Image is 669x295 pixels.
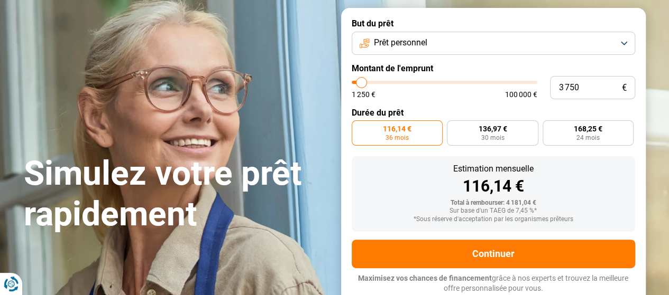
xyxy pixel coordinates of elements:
span: € [622,83,627,92]
div: Total à rembourser: 4 181,04 € [360,199,627,207]
label: Durée du prêt [352,108,635,118]
label: But du prêt [352,18,635,28]
span: 30 mois [481,135,504,141]
span: 36 mois [386,135,409,141]
p: grâce à nos experts et trouvez la meilleure offre personnalisée pour vous. [352,273,635,294]
span: 1 250 € [352,91,375,98]
h1: Simulez votre prêt rapidement [24,154,328,235]
span: 136,97 € [478,125,507,132]
span: 24 mois [576,135,600,141]
div: 116,14 € [360,178,627,194]
div: *Sous réserve d'acceptation par les organismes prêteurs [360,216,627,223]
span: Prêt personnel [374,37,427,49]
span: Maximisez vos chances de financement [358,274,492,282]
div: Estimation mensuelle [360,165,627,173]
button: Continuer [352,240,635,268]
label: Montant de l'emprunt [352,63,635,73]
button: Prêt personnel [352,32,635,55]
span: 100 000 € [505,91,537,98]
span: 116,14 € [383,125,411,132]
span: 168,25 € [574,125,602,132]
div: Sur base d'un TAEG de 7,45 %* [360,207,627,215]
